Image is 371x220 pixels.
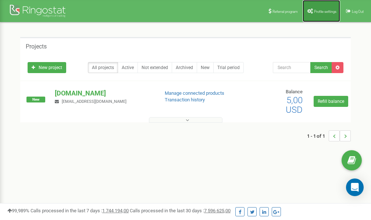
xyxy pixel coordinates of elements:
[62,99,126,104] span: [EMAIL_ADDRESS][DOMAIN_NAME]
[272,10,298,14] span: Referral program
[7,208,29,213] span: 99,989%
[286,95,303,115] span: 5,00 USD
[352,10,364,14] span: Log Out
[314,10,336,14] span: Profile settings
[307,130,329,141] span: 1 - 1 of 1
[307,123,351,149] nav: ...
[310,62,332,73] button: Search
[31,208,129,213] span: Calls processed in the last 7 days :
[138,62,172,73] a: Not extended
[102,208,129,213] u: 1 744 194,00
[314,96,348,107] a: Refill balance
[286,89,303,94] span: Balance
[346,178,364,196] div: Open Intercom Messenger
[55,89,153,98] p: [DOMAIN_NAME]
[273,62,311,73] input: Search
[130,208,231,213] span: Calls processed in the last 30 days :
[165,90,224,96] a: Manage connected products
[26,97,45,102] span: New
[118,62,138,73] a: Active
[172,62,197,73] a: Archived
[197,62,214,73] a: New
[165,97,205,102] a: Transaction history
[26,43,47,50] h5: Projects
[204,208,231,213] u: 7 596 625,00
[213,62,244,73] a: Trial period
[88,62,118,73] a: All projects
[28,62,66,73] a: New project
